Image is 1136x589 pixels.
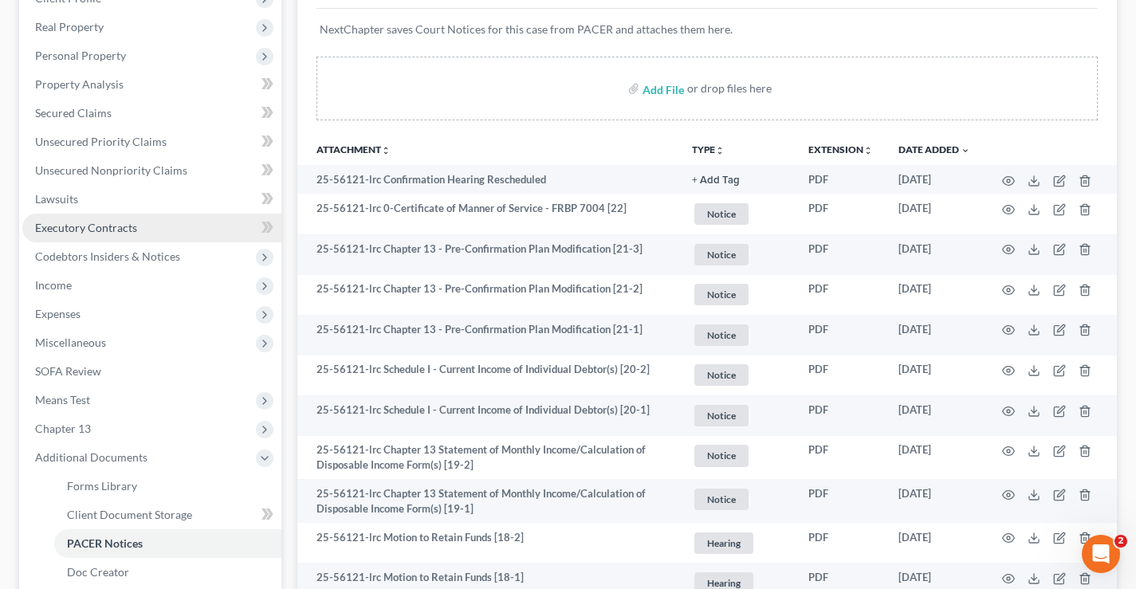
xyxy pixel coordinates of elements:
span: Lawsuits [35,192,78,206]
a: Notice [692,201,783,227]
a: Notice [692,486,783,512]
span: Unsecured Nonpriority Claims [35,163,187,177]
td: PDF [796,436,886,480]
span: Forms Library [67,479,137,493]
a: Client Document Storage [54,501,281,529]
td: 25-56121-lrc Schedule I - Current Income of Individual Debtor(s) [20-1] [297,395,679,436]
button: + Add Tag [692,175,740,186]
a: Hearing [692,530,783,556]
a: Property Analysis [22,70,281,99]
span: PACER Notices [67,536,143,550]
td: [DATE] [886,315,983,355]
span: Codebtors Insiders & Notices [35,249,180,263]
td: PDF [796,165,886,194]
a: Notice [692,241,783,268]
span: Notice [694,324,749,346]
a: Notice [692,281,783,308]
span: Hearing [694,532,753,554]
i: unfold_more [863,146,873,155]
a: Notice [692,442,783,469]
a: Executory Contracts [22,214,281,242]
span: Notice [694,244,749,265]
td: 25-56121-lrc Chapter 13 Statement of Monthly Income/Calculation of Disposable Income Form(s) [19-2] [297,436,679,480]
p: NextChapter saves Court Notices for this case from PACER and attaches them here. [320,22,1095,37]
a: Unsecured Nonpriority Claims [22,156,281,185]
span: Chapter 13 [35,422,91,435]
span: Client Document Storage [67,508,192,521]
span: Notice [694,405,749,426]
button: TYPEunfold_more [692,145,725,155]
span: Doc Creator [67,565,129,579]
div: or drop files here [687,80,772,96]
td: 25-56121-lrc 0-Certificate of Manner of Service - FRBP 7004 [22] [297,194,679,234]
span: Additional Documents [35,450,147,464]
span: Income [35,278,72,292]
a: Notice [692,402,783,429]
td: 25-56121-lrc Schedule I - Current Income of Individual Debtor(s) [20-2] [297,355,679,396]
span: Notice [694,489,749,510]
span: Notice [694,364,749,386]
a: + Add Tag [692,172,783,187]
a: Secured Claims [22,99,281,128]
a: Doc Creator [54,558,281,587]
iframe: Intercom live chat [1082,535,1120,573]
span: Real Property [35,20,104,33]
span: Means Test [35,393,90,406]
td: [DATE] [886,194,983,234]
span: Executory Contracts [35,221,137,234]
i: expand_more [961,146,970,155]
a: Attachmentunfold_more [316,143,391,155]
td: PDF [796,355,886,396]
span: Personal Property [35,49,126,62]
td: [DATE] [886,165,983,194]
a: Unsecured Priority Claims [22,128,281,156]
span: Notice [694,203,749,225]
span: Notice [694,445,749,466]
td: [DATE] [886,395,983,436]
span: Property Analysis [35,77,124,91]
td: 25-56121-lrc Motion to Retain Funds [18-2] [297,523,679,563]
td: PDF [796,315,886,355]
td: PDF [796,275,886,316]
span: Notice [694,284,749,305]
span: 2 [1114,535,1127,548]
td: 25-56121-lrc Confirmation Hearing Rescheduled [297,165,679,194]
td: PDF [796,234,886,275]
td: 25-56121-lrc Chapter 13 Statement of Monthly Income/Calculation of Disposable Income Form(s) [19-1] [297,479,679,523]
span: Miscellaneous [35,336,106,349]
a: Date Added expand_more [898,143,970,155]
td: [DATE] [886,275,983,316]
a: PACER Notices [54,529,281,558]
a: Notice [692,362,783,388]
td: [DATE] [886,234,983,275]
td: [DATE] [886,436,983,480]
td: [DATE] [886,355,983,396]
td: [DATE] [886,523,983,563]
a: SOFA Review [22,357,281,386]
i: unfold_more [381,146,391,155]
td: [DATE] [886,479,983,523]
td: 25-56121-lrc Chapter 13 - Pre-Confirmation Plan Modification [21-1] [297,315,679,355]
span: Unsecured Priority Claims [35,135,167,148]
td: 25-56121-lrc Chapter 13 - Pre-Confirmation Plan Modification [21-3] [297,234,679,275]
td: PDF [796,194,886,234]
a: Extensionunfold_more [808,143,873,155]
a: Lawsuits [22,185,281,214]
td: PDF [796,395,886,436]
span: SOFA Review [35,364,101,378]
td: 25-56121-lrc Chapter 13 - Pre-Confirmation Plan Modification [21-2] [297,275,679,316]
i: unfold_more [715,146,725,155]
span: Secured Claims [35,106,112,120]
span: Expenses [35,307,81,320]
a: Notice [692,322,783,348]
td: PDF [796,479,886,523]
a: Forms Library [54,472,281,501]
td: PDF [796,523,886,563]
